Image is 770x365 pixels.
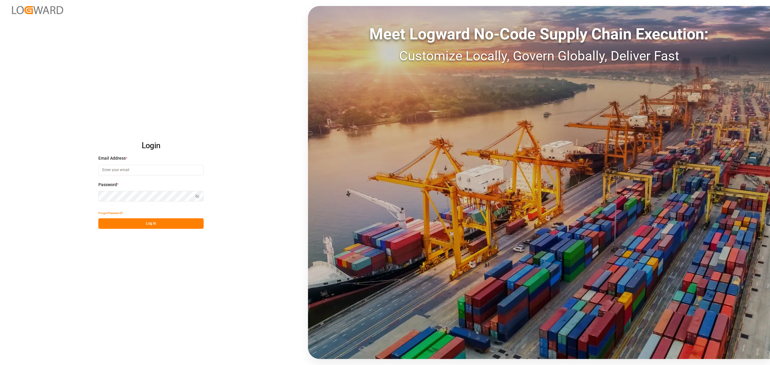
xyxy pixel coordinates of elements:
button: Forgot Password? [98,208,123,218]
button: Log In [98,218,204,229]
div: Customize Locally, Govern Globally, Deliver Fast [308,46,770,66]
input: Enter your email [98,165,204,175]
span: Email Address [98,155,126,161]
div: Meet Logward No-Code Supply Chain Execution: [308,23,770,46]
img: Logward_new_orange.png [12,6,63,14]
span: Password [98,182,117,188]
h2: Login [98,136,204,155]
